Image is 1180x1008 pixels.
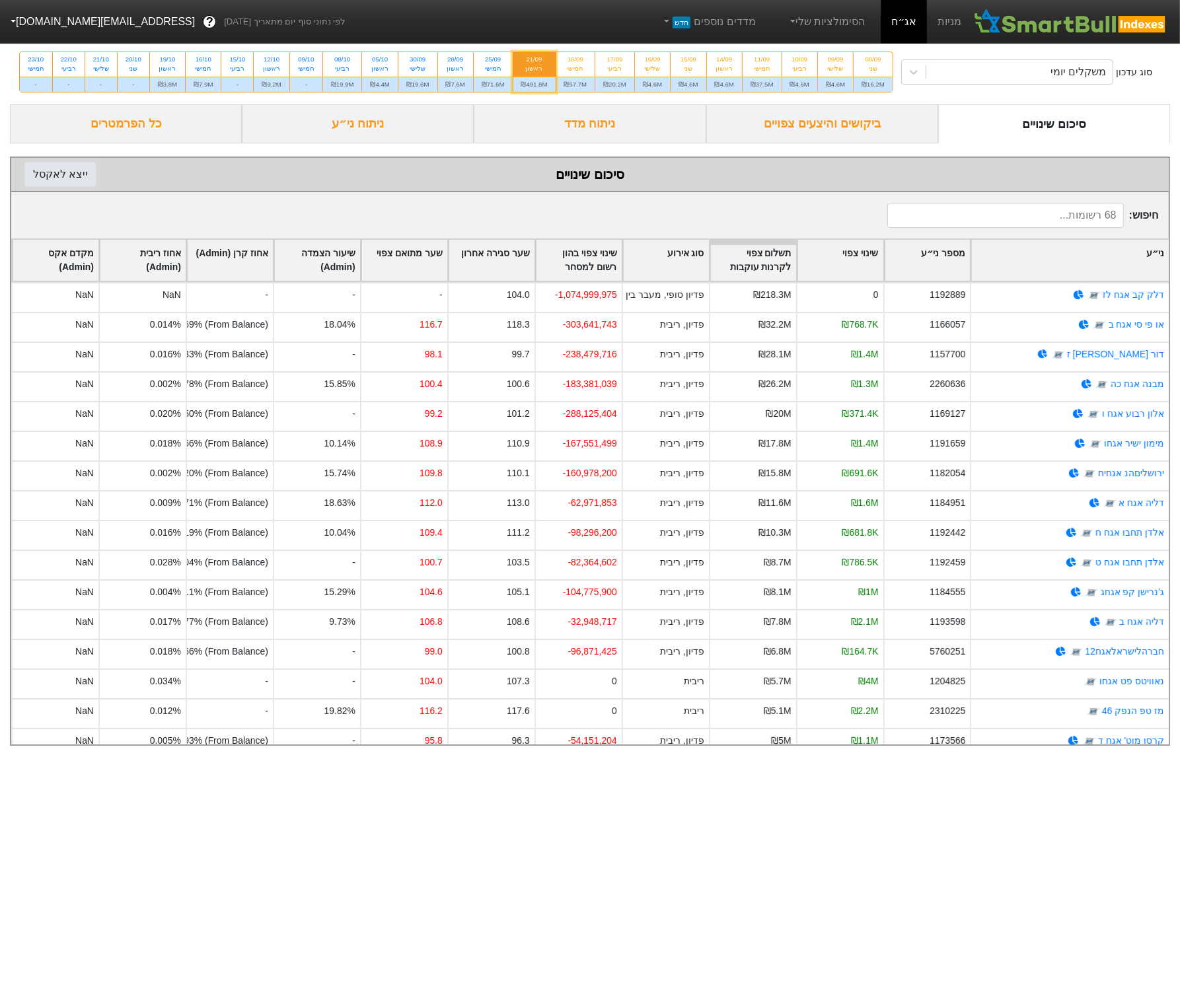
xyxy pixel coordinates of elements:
[482,55,505,64] div: 25/09
[660,496,704,510] div: פדיון, ריבית
[1087,408,1100,421] img: tase link
[826,55,845,64] div: 09/09
[1098,735,1164,746] a: קרסו מוט' אגח ד
[150,318,181,332] div: 0.014%
[818,77,853,92] div: ₪4.6M
[150,407,181,421] div: 0.020%
[782,9,871,35] a: הסימולציות שלי
[1067,349,1164,359] a: דור [PERSON_NAME] ז
[1089,437,1102,450] img: tase link
[854,77,893,92] div: ₪16.2M
[150,437,181,450] div: 0.018%
[707,77,742,92] div: ₪4.6M
[75,377,94,391] div: NaN
[507,556,530,569] div: 103.5
[930,288,965,302] div: 1192889
[660,407,704,421] div: פדיון, ריבית
[568,615,616,629] div: -32,948,717
[512,347,530,361] div: 99.7
[324,704,355,718] div: 19.82%
[564,64,587,73] div: חמישי
[420,615,443,629] div: 106.8
[862,55,885,64] div: 08/09
[1083,735,1096,748] img: tase link
[1051,64,1106,80] div: משקלים יומי
[75,526,94,540] div: NaN
[568,645,616,659] div: -96,871,425
[660,377,704,391] div: פדיון, ריבית
[93,55,109,64] div: 21/10
[842,318,878,332] div: ₪768.7K
[887,203,1123,228] input: 68 רשומות...
[660,347,704,361] div: פדיון, ריבית
[150,645,181,659] div: 0.018%
[150,585,181,599] div: 0.004%
[706,104,938,143] div: ביקושים והיצעים צפויים
[507,585,530,599] div: 105.1
[930,585,965,599] div: 1184555
[790,64,809,73] div: רביעי
[28,64,44,73] div: חמישי
[273,282,360,312] div: -
[420,466,443,480] div: 109.8
[186,698,273,728] div: -
[660,318,704,332] div: פדיון, ריבית
[324,437,355,450] div: 10.14%
[324,377,355,391] div: 15.85%
[758,526,792,540] div: ₪10.3M
[858,674,878,688] div: ₪4M
[623,240,709,281] div: Toggle SortBy
[324,496,355,510] div: 18.63%
[75,466,94,480] div: NaN
[158,55,177,64] div: 19/10
[438,77,473,92] div: ₪7.6M
[568,556,616,569] div: -82,364,602
[53,77,85,92] div: -
[75,674,94,688] div: NaN
[753,288,791,302] div: ₪218.3M
[1102,408,1164,419] a: אלון רבוע אגח ו
[273,401,360,431] div: -
[420,704,443,718] div: 116.2
[85,77,117,92] div: -
[679,55,698,64] div: 15/09
[118,77,149,92] div: -
[885,240,971,281] div: Toggle SortBy
[930,318,965,332] div: 1166057
[660,585,704,599] div: פדיון, ריבית
[126,64,141,73] div: שני
[715,55,734,64] div: 14/09
[329,615,355,629] div: 9.73%
[24,164,1156,184] div: סיכום שינויים
[187,240,273,281] div: Toggle SortBy
[764,674,792,688] div: ₪5.7M
[229,64,245,73] div: רביעי
[790,55,809,64] div: 10/09
[826,64,845,73] div: שלישי
[420,585,443,599] div: 104.6
[766,407,791,421] div: ₪20M
[132,496,268,510] div: 5%, 7.1428571% (From Balance)
[660,615,704,629] div: פדיון, ריבית
[122,437,268,450] div: 15%, 16.6666666% (From Balance)
[1087,705,1100,718] img: tase link
[274,240,360,281] div: Toggle SortBy
[273,550,360,579] div: -
[568,526,616,540] div: -98,296,200
[420,496,443,510] div: 112.0
[406,55,429,64] div: 30/09
[75,437,94,450] div: NaN
[971,240,1169,281] div: Toggle SortBy
[758,318,792,332] div: ₪32.2M
[660,466,704,480] div: פדיון, ריבית
[75,496,94,510] div: NaN
[671,77,706,92] div: ₪4.6M
[122,585,268,599] div: 10%, 11.1111111% (From Balance)
[186,77,221,92] div: ₪7.9M
[660,437,704,450] div: פדיון, ריבית
[660,645,704,659] div: פדיון, ריבית
[1095,378,1109,391] img: tase link
[150,466,181,480] div: 0.002%
[643,55,662,64] div: 16/09
[482,64,505,73] div: חמישי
